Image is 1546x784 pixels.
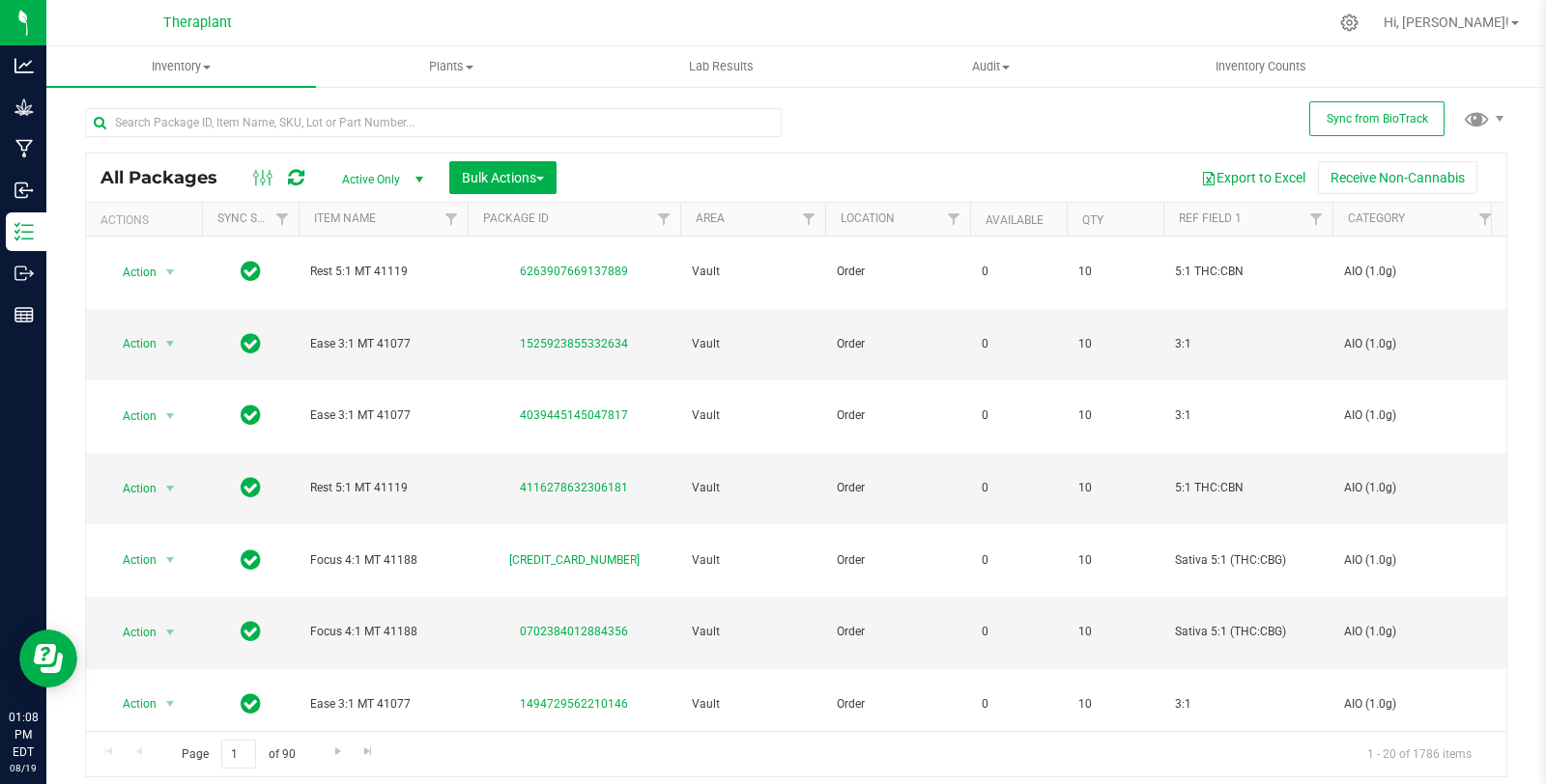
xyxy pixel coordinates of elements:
span: Order [837,623,959,641]
span: Action [105,546,157,574]
span: Rest 5:1 MT 41119 [310,479,456,497]
a: Filter [436,203,468,236]
span: 5:1 THC:CBN [1175,263,1321,281]
span: 3:1 [1175,406,1321,425]
input: Search Package ID, Item Name, SKU, Lot or Part Number... [85,108,782,137]
span: 5:1 THC:CBN [1175,479,1321,497]
inline-svg: Inventory [14,222,34,241]
span: 0 [982,479,1055,497]
span: Action [105,619,157,646]
span: AIO (1.0g) [1344,479,1490,497]
span: Focus 4:1 MT 41188 [310,623,456,641]
span: Rest 5:1 MT 41119 [310,263,456,281]
span: In Sync [241,690,261,717]
span: 0 [982,263,1055,281]
inline-svg: Analytics [14,56,34,75]
span: select [158,619,183,646]
a: Filter [1470,203,1502,236]
a: Location [841,211,895,225]
span: Inventory [46,58,316,75]
a: 6263907669137889 [520,265,628,278]
span: In Sync [241,330,261,357]
a: Plants [316,46,586,87]
span: 10 [1078,406,1152,425]
span: Sativa 5:1 (THC:CBG) [1175,623,1321,641]
span: Ease 3:1 MT 41077 [310,335,456,353]
span: In Sync [241,258,261,285]
span: AIO (1.0g) [1344,551,1490,570]
span: 10 [1078,551,1152,570]
p: 01:08 PM EDT [9,709,38,761]
a: Lab Results [587,46,856,87]
a: 4039445145047817 [520,408,628,422]
span: Lab Results [663,58,780,75]
span: Inventory Counts [1189,58,1332,75]
span: In Sync [241,618,261,645]
a: Filter [793,203,825,236]
a: Category [1348,211,1405,225]
inline-svg: Manufacturing [14,139,34,158]
span: AIO (1.0g) [1344,335,1490,353]
span: Action [105,330,157,357]
span: select [158,403,183,430]
span: Order [837,406,959,425]
a: Audit [856,46,1126,87]
a: 1525923855332634 [520,337,628,350]
span: Vault [692,263,814,281]
a: Filter [267,203,299,236]
span: select [158,475,183,502]
a: Qty [1082,213,1103,227]
span: AIO (1.0g) [1344,623,1490,641]
input: 1 [221,740,256,770]
span: AIO (1.0g) [1344,695,1490,714]
span: Order [837,263,959,281]
span: 10 [1078,479,1152,497]
span: 3:1 [1175,335,1321,353]
span: Action [105,690,157,717]
a: 1494729562210146 [520,697,628,711]
a: Filter [648,203,680,236]
span: 0 [982,551,1055,570]
span: Ease 3:1 MT 41077 [310,695,456,714]
button: Bulk Actions [449,161,557,194]
inline-svg: Reports [14,305,34,324]
p: 08/19 [9,761,38,775]
span: 1 - 20 of 1786 items [1352,740,1487,769]
iframe: Resource center [19,630,77,687]
a: Inventory [46,46,316,87]
span: All Packages [100,167,237,188]
span: select [158,546,183,574]
a: Ref Field 1 [1179,211,1242,225]
span: Action [105,403,157,430]
span: In Sync [241,546,261,574]
span: Plants [317,58,585,75]
span: 10 [1078,695,1152,714]
span: 0 [982,406,1055,425]
span: select [158,330,183,357]
button: Receive Non-Cannabis [1318,161,1477,194]
span: 3:1 [1175,695,1321,714]
a: Available [986,213,1044,227]
span: 0 [982,623,1055,641]
a: Filter [1301,203,1332,236]
span: Action [105,475,157,502]
div: Manage settings [1337,14,1361,32]
span: 10 [1078,335,1152,353]
span: Audit [857,58,1125,75]
a: Go to the next page [324,740,352,766]
a: Area [696,211,725,225]
span: Vault [692,695,814,714]
a: 4116278632306181 [520,481,628,494]
span: 10 [1078,263,1152,281]
span: 10 [1078,623,1152,641]
span: Order [837,479,959,497]
inline-svg: Inbound [14,181,34,200]
span: Order [837,335,959,353]
span: Bulk Actions [462,170,544,185]
a: Go to the last page [355,740,383,766]
span: Vault [692,551,814,570]
span: In Sync [241,474,261,501]
span: Vault [692,406,814,425]
a: [CREDIT_CARD_NUMBER] [509,553,640,567]
span: Order [837,695,959,714]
